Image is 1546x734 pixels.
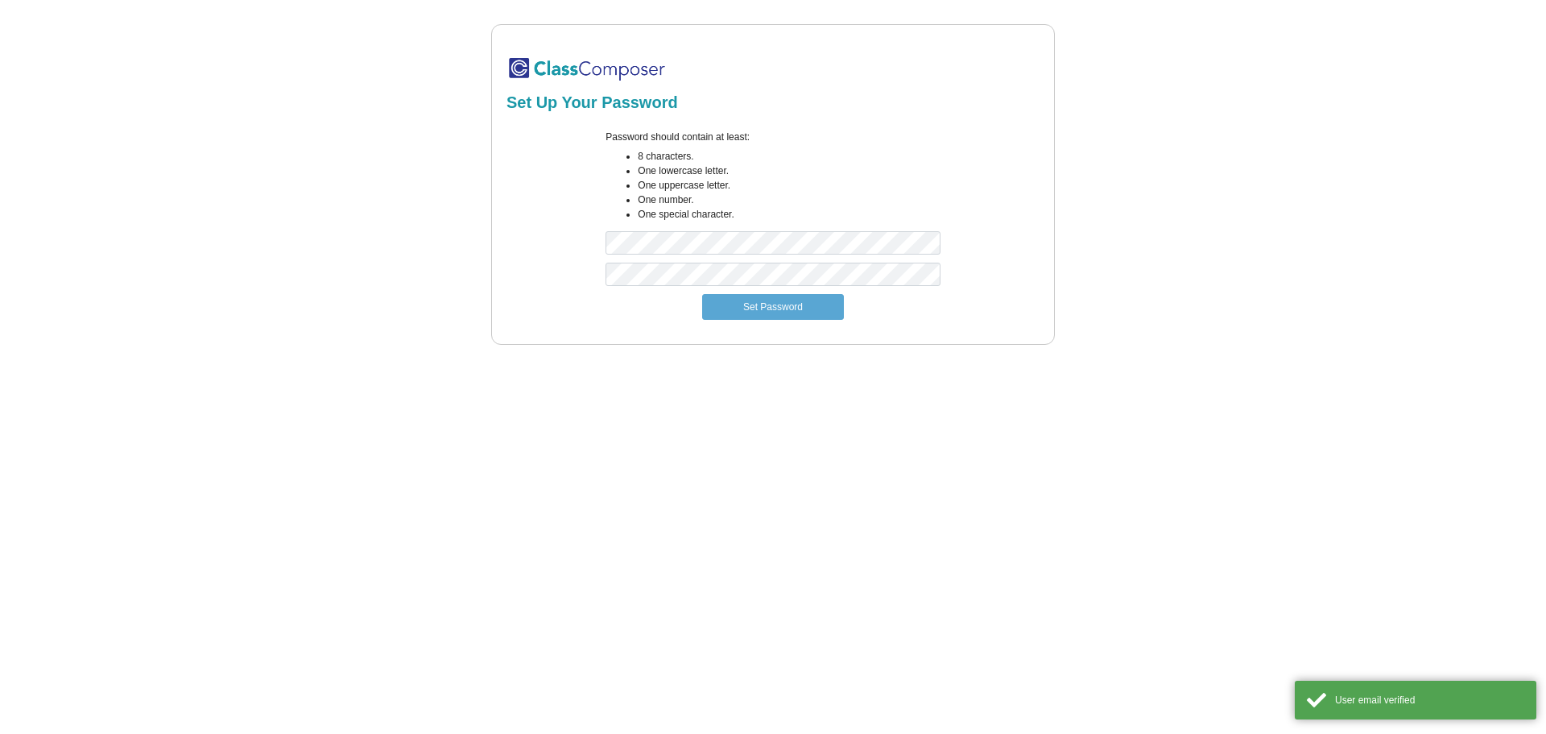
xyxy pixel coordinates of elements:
[638,207,940,222] li: One special character.
[606,130,750,144] label: Password should contain at least:
[638,164,940,178] li: One lowercase letter.
[702,294,844,320] button: Set Password
[1335,693,1524,707] div: User email verified
[638,178,940,193] li: One uppercase letter.
[638,149,940,164] li: 8 characters.
[506,93,1040,112] h2: Set Up Your Password
[638,193,940,207] li: One number.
